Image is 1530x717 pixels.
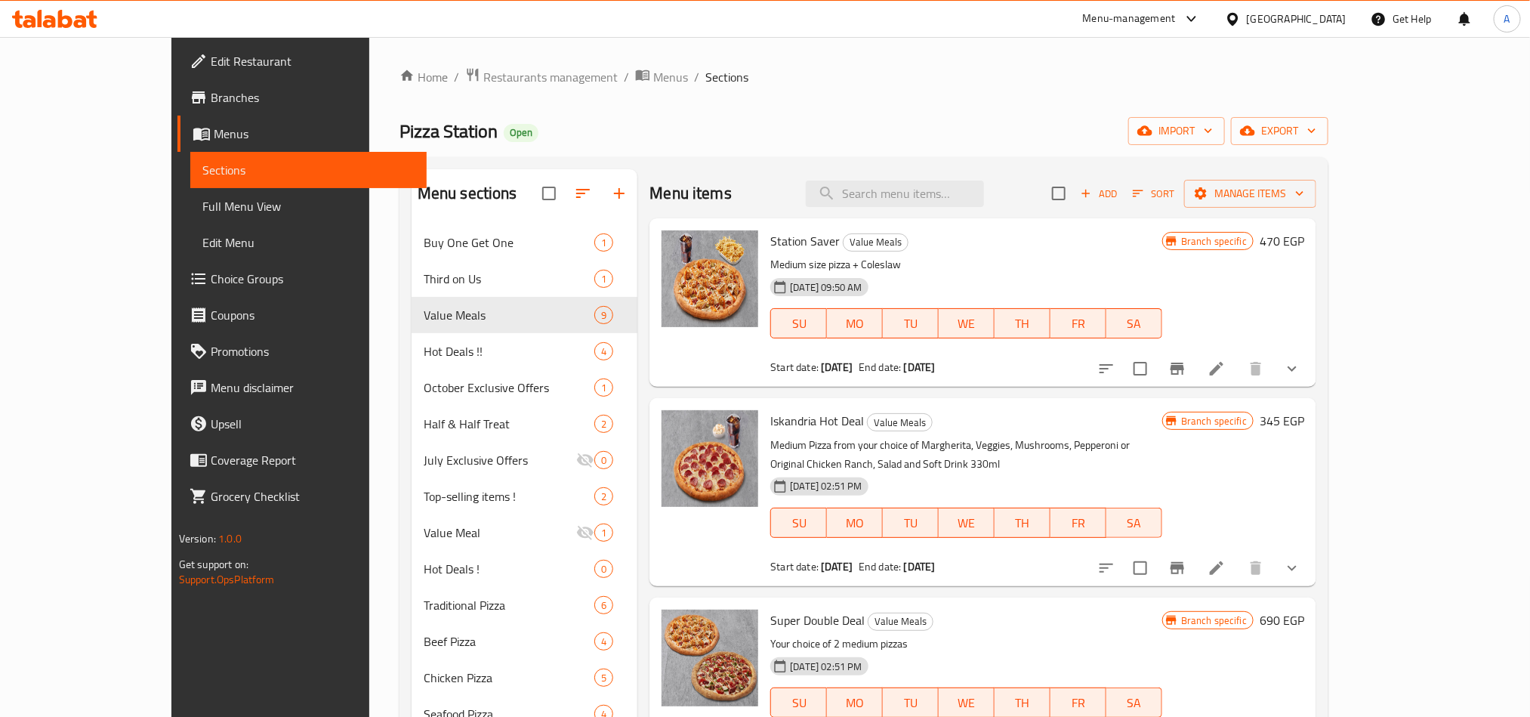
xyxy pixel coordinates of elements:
[177,43,427,79] a: Edit Restaurant
[1175,613,1253,628] span: Branch specific
[412,442,638,478] div: July Exclusive Offers0
[1260,610,1304,631] h6: 690 EGP
[995,508,1050,538] button: TH
[770,609,865,632] span: Super Double Deal
[1274,550,1310,586] button: show more
[211,342,415,360] span: Promotions
[190,152,427,188] a: Sections
[1043,178,1075,209] span: Select section
[1001,313,1044,335] span: TH
[202,161,415,179] span: Sections
[662,410,758,507] img: Iskandria Hot Deal
[424,415,594,433] span: Half & Half Treat
[424,306,594,324] span: Value Meals
[694,68,699,86] li: /
[1112,512,1156,534] span: SA
[1128,117,1225,145] button: import
[594,270,613,288] div: items
[821,557,853,576] b: [DATE]
[1260,410,1304,431] h6: 345 EGP
[211,487,415,505] span: Grocery Checklist
[777,692,821,714] span: SU
[945,512,989,534] span: WE
[827,508,883,538] button: MO
[777,512,821,534] span: SU
[770,230,840,252] span: Station Saver
[777,313,821,335] span: SU
[1001,692,1044,714] span: TH
[1283,360,1301,378] svg: Show Choices
[424,487,594,505] div: Top-selling items !
[844,233,908,251] span: Value Meals
[1504,11,1510,27] span: A
[594,632,613,651] div: items
[945,313,989,335] span: WE
[211,88,415,107] span: Branches
[412,660,638,696] div: Chicken Pizza5
[424,596,594,614] span: Traditional Pizza
[211,52,415,70] span: Edit Restaurant
[412,333,638,369] div: Hot Deals !!4
[424,270,594,288] span: Third on Us
[412,478,638,515] div: Top-selling items !2
[939,508,995,538] button: WE
[424,632,594,651] span: Beef Pizza
[418,182,517,205] h2: Menu sections
[594,306,613,324] div: items
[202,197,415,215] span: Full Menu View
[904,557,936,576] b: [DATE]
[662,230,758,327] img: Station Saver
[595,381,612,395] span: 1
[595,417,612,431] span: 2
[177,261,427,297] a: Choice Groups
[177,406,427,442] a: Upsell
[177,333,427,369] a: Promotions
[412,261,638,297] div: Third on Us1
[1238,351,1274,387] button: delete
[177,116,427,152] a: Menus
[595,562,612,576] span: 0
[424,233,594,252] span: Buy One Get One
[995,308,1050,338] button: TH
[821,357,853,377] b: [DATE]
[594,342,613,360] div: items
[1057,692,1100,714] span: FR
[784,660,868,674] span: [DATE] 02:51 PM
[177,442,427,478] a: Coverage Report
[424,342,594,360] span: Hot Deals !!
[635,67,688,87] a: Menus
[945,692,989,714] span: WE
[412,297,638,333] div: Value Meals9
[595,272,612,286] span: 1
[412,623,638,660] div: Beef Pizza4
[424,379,594,397] div: October Exclusive Offers
[424,524,576,542] span: Value Meal
[424,451,576,469] div: July Exclusive Offers
[1075,182,1123,206] span: Add item
[1078,185,1119,202] span: Add
[533,178,565,209] span: Select all sections
[883,508,939,538] button: TU
[576,451,594,469] svg: Inactive section
[594,560,613,578] div: items
[770,557,819,576] span: Start date:
[868,613,933,630] span: Value Meals
[594,524,613,542] div: items
[649,182,732,205] h2: Menu items
[833,512,877,534] span: MO
[770,255,1161,274] p: Medium size pizza + Coleslaw
[594,379,613,397] div: items
[211,270,415,288] span: Choice Groups
[868,613,933,631] div: Value Meals
[770,508,827,538] button: SU
[399,67,1328,87] nav: breadcrumb
[177,478,427,515] a: Grocery Checklist
[595,345,612,359] span: 4
[904,357,936,377] b: [DATE]
[1123,182,1184,206] span: Sort items
[214,125,415,143] span: Menus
